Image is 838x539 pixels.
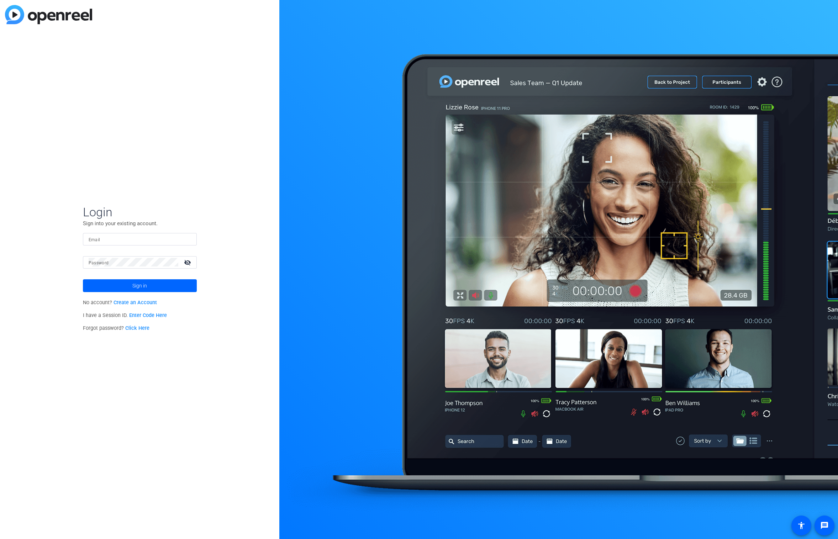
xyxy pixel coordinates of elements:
mat-label: Password [89,260,109,265]
span: Login [83,205,197,220]
a: Create an Account [114,300,157,306]
p: Sign into your existing account. [83,220,197,227]
span: Sign in [132,277,147,295]
mat-icon: message [820,521,829,530]
span: Forgot password? [83,325,150,331]
span: No account? [83,300,157,306]
mat-icon: visibility_off [180,257,197,268]
input: Enter Email Address [89,235,191,243]
span: I have a Session ID. [83,312,167,318]
a: Click Here [125,325,149,331]
a: Enter Code Here [129,312,167,318]
mat-icon: accessibility [797,521,806,530]
button: Sign in [83,279,197,292]
img: blue-gradient.svg [5,5,92,24]
mat-label: Email [89,237,100,242]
